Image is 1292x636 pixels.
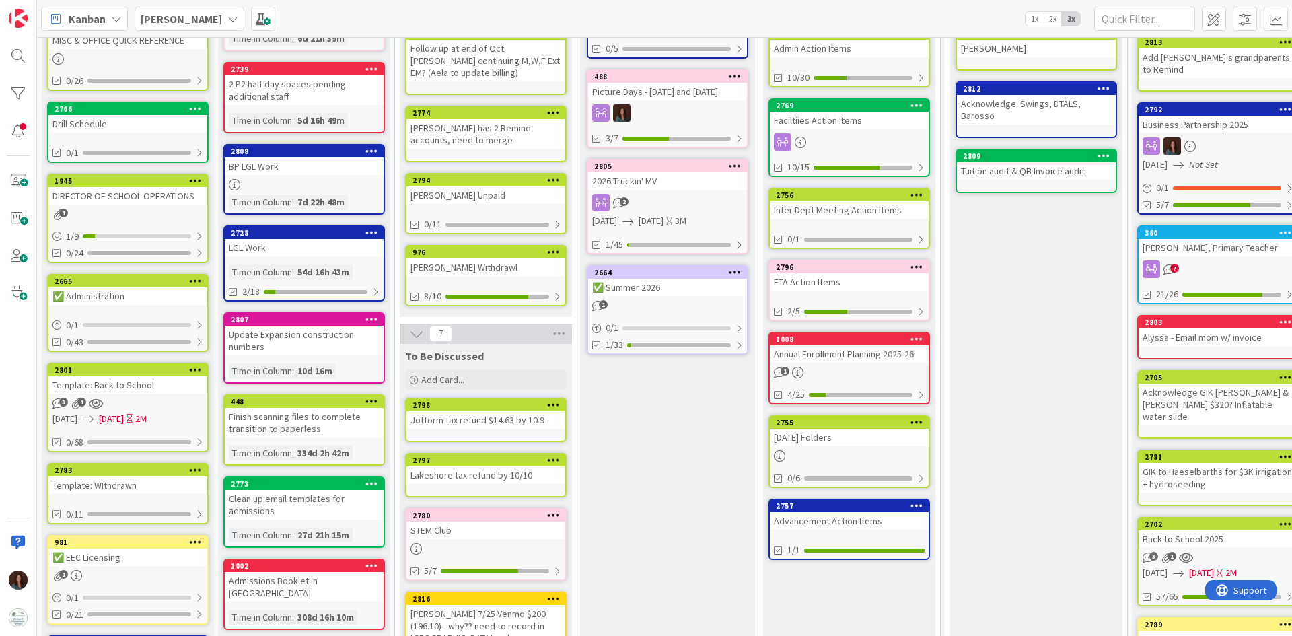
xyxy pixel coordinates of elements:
div: ✅ Administration [48,287,207,305]
div: 2807Update Expansion construction numbers [225,314,384,355]
div: 2796 [776,262,929,272]
span: 2x [1044,12,1062,26]
div: 1002 [225,560,384,572]
div: 2756 [770,189,929,201]
div: MISC & OFFICE QUICK REFERENCE [48,32,207,49]
span: 3 [1149,552,1158,561]
div: 2728 [231,228,384,238]
div: 2664 [588,267,747,279]
div: 448Finish scanning files to complete transition to paperless [225,396,384,437]
div: Template: Back to School [48,376,207,394]
span: Support [28,2,61,18]
div: Update Expansion construction numbers [225,326,384,355]
span: 10/15 [787,160,810,174]
span: 0 / 1 [1156,181,1169,195]
div: 2780 [412,511,565,520]
div: 2769 [776,101,929,110]
span: 0/11 [66,507,83,522]
div: 2808BP LGL Work [225,145,384,175]
div: 2816 [412,594,565,604]
div: 2794 [406,174,565,186]
span: : [292,446,294,460]
span: 2/18 [242,285,260,299]
span: 3 [59,398,68,407]
div: 27d 21h 15m [294,528,353,542]
div: 2796FTA Action Items [770,261,929,291]
span: 0/68 [66,435,83,450]
div: Admin Action Items [770,40,929,57]
span: 1 / 9 [66,229,79,244]
div: LGL Work [225,239,384,256]
div: 2664 [594,268,747,277]
div: 2757 [770,500,929,512]
div: 54d 16h 43m [294,264,353,279]
div: 2739 [231,65,384,74]
img: Visit kanbanzone.com [9,9,28,28]
div: 2 P2 half day spaces pending additional staff [225,75,384,105]
span: 5/7 [1156,198,1169,212]
span: 3x [1062,12,1080,26]
div: 2774 [406,107,565,119]
div: 2774 [412,108,565,118]
div: 2757 [776,501,929,511]
span: 0 / 1 [606,321,618,335]
div: 27392 P2 half day spaces pending additional staff [225,63,384,105]
b: [PERSON_NAME] [141,12,222,26]
div: 2728LGL Work [225,227,384,256]
div: 1008 [776,334,929,344]
div: [PERSON_NAME] Unpaid [406,186,565,204]
img: RF [1163,137,1181,155]
div: [PERSON_NAME] Withdrawl [406,258,565,276]
input: Quick Filter... [1094,7,1195,31]
div: 7d 22h 48m [294,195,348,209]
div: 976 [412,248,565,257]
span: 1 [781,367,789,376]
div: 2816 [406,593,565,605]
div: 3M [675,214,686,228]
div: 2805 [588,160,747,172]
div: 2M [135,412,147,426]
span: 7 [1170,264,1179,273]
div: 981 [48,536,207,549]
div: Tuition audit & QB Invoice audit [957,162,1116,180]
span: 1 [1168,552,1176,561]
span: [DATE] [1143,566,1168,580]
div: 2812 [963,84,1116,94]
div: 2780 [406,509,565,522]
div: 2819[PERSON_NAME] [957,28,1116,57]
div: 2812Acknowledge: Swings, DTALS, Barosso [957,83,1116,125]
div: 0/1 [48,590,207,606]
span: : [292,528,294,542]
span: : [292,363,294,378]
div: 2769 [770,100,929,112]
img: avatar [9,608,28,627]
div: 2756Inter Dept Meeting Action Items [770,189,929,219]
div: 2773Clean up email templates for admissions [225,478,384,520]
span: 0/11 [424,217,441,232]
span: 7 [429,326,452,342]
span: : [292,610,294,625]
div: 2812 [957,83,1116,95]
img: RF [613,104,631,122]
img: RF [9,571,28,590]
div: 2755 [770,417,929,429]
div: 2798 [406,399,565,411]
div: 10d 16m [294,363,336,378]
div: 448 [225,396,384,408]
div: 2807 [231,315,384,324]
div: 2809 [963,151,1116,161]
div: Inter Dept Meeting Action Items [770,201,929,219]
div: 5d 16h 49m [294,113,348,128]
div: 488 [588,71,747,83]
div: Drill Schedule [48,115,207,133]
span: 0/1 [787,232,800,246]
span: 5/7 [424,564,437,578]
div: 1945 [48,175,207,187]
span: 0/1 [66,146,79,160]
span: 0/5 [606,42,618,56]
div: 1002 [231,561,384,571]
div: 2797Lakeshore tax refund by 10/10 [406,454,565,484]
div: 488 [594,72,747,81]
div: 0/1 [48,317,207,334]
div: 976 [406,246,565,258]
